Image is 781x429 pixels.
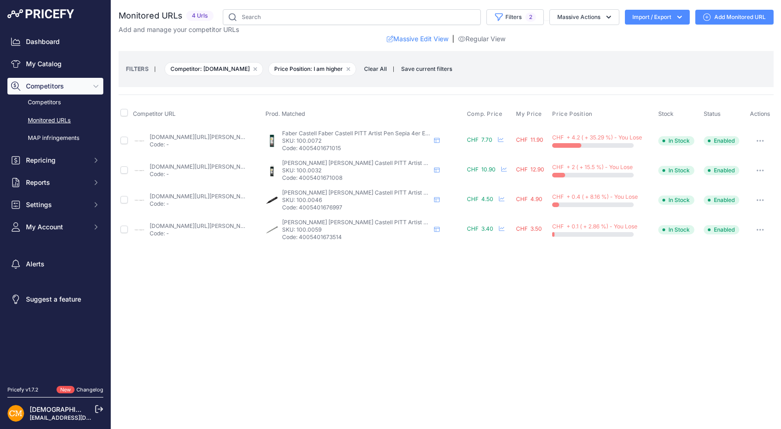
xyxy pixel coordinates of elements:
[552,134,642,141] span: CHF + 4.2 ( + 35.29 %) - You Lose
[149,66,161,72] small: |
[516,110,542,118] span: My Price
[467,110,504,118] button: Comp. Price
[525,13,536,22] span: 2
[133,110,176,117] span: Competitor URL
[552,223,637,230] span: CHF + 0.1 ( + 2.86 %) - You Lose
[282,226,430,233] p: SKU: 100.0059
[7,78,103,95] button: Competitors
[452,34,454,44] span: |
[7,33,103,375] nav: Sidebar
[516,136,543,143] span: CHF 11.90
[750,110,770,117] span: Actions
[7,130,103,146] a: MAP infringements
[26,156,87,165] span: Repricing
[516,110,544,118] button: My Price
[268,62,356,76] span: Price Position: I am higher
[7,219,103,235] button: My Account
[7,9,74,19] img: Pricefy Logo
[150,163,254,170] a: [DOMAIN_NAME][URL][PERSON_NAME]
[150,200,246,208] p: Code: -
[282,159,712,166] span: [PERSON_NAME] [PERSON_NAME] Castell PITT Artist Pen Monochrom [PERSON_NAME] [PERSON_NAME] | Zeich...
[516,225,542,232] span: CHF 3.50
[704,136,739,145] span: Enabled
[7,196,103,213] button: Settings
[7,56,103,72] a: My Catalog
[359,64,391,74] button: Clear All
[282,233,430,241] p: Code: 4005401673514
[552,110,594,118] button: Price Position
[658,196,694,205] span: In Stock
[486,9,544,25] button: Filters2
[704,225,739,234] span: Enabled
[7,33,103,50] a: Dashboard
[282,137,430,145] p: SKU: 100.0072
[7,152,103,169] button: Repricing
[265,110,305,117] span: Prod. Matched
[552,110,592,118] span: Price Position
[282,174,430,182] p: Code: 4005401671008
[150,170,246,178] p: Code: -
[282,130,592,137] span: Faber Castell Faber Castell PITT Artist Pen Sepia 4er Etui: Skizzen & Studien in Sepia Tusche - S...
[26,178,87,187] span: Reports
[7,256,103,272] a: Alerts
[164,62,263,76] span: Competitor: [DOMAIN_NAME]
[57,386,75,394] span: New
[549,9,619,25] button: Massive Actions
[26,222,87,232] span: My Account
[467,225,493,232] span: CHF 3.40
[552,193,638,200] span: CHF + 0.4 ( + 8.16 %) - You Lose
[282,189,674,196] span: [PERSON_NAME] [PERSON_NAME] Castell PITT Artist Pen Big Brush [PERSON_NAME]: Pigmentierte Tusche ...
[150,222,299,229] a: [DOMAIN_NAME][URL][PERSON_NAME][PERSON_NAME]
[658,225,694,234] span: In Stock
[704,166,739,175] span: Enabled
[467,136,492,143] span: CHF 7.70
[7,174,103,191] button: Reports
[658,110,674,117] span: Stock
[704,110,721,117] span: Status
[186,11,214,21] span: 4 Urls
[387,34,448,44] a: Massive Edit View
[282,219,669,226] span: [PERSON_NAME] [PERSON_NAME] Castell PITT Artist Pen Metallic [PERSON_NAME]: Ideal zum Skizzieren,...
[7,95,103,111] a: Competitors
[282,204,430,211] p: Code: 4005401676997
[704,196,739,205] span: Enabled
[467,196,493,202] span: CHF 4.50
[126,65,149,72] small: FILTERS
[516,196,542,202] span: CHF 4.90
[150,193,299,200] a: [DOMAIN_NAME][URL][PERSON_NAME][PERSON_NAME]
[7,291,103,308] a: Suggest a feature
[26,82,87,91] span: Competitors
[625,10,690,25] button: Import / Export
[552,164,633,170] span: CHF + 2 ( + 15.5 %) - You Lose
[282,196,430,204] p: SKU: 100.0046
[30,405,155,413] a: [DEMOGRAPHIC_DATA][PERSON_NAME]
[393,66,394,72] small: |
[467,166,496,173] span: CHF 10.90
[7,386,38,394] div: Pricefy v1.7.2
[150,230,246,237] p: Code: -
[458,34,505,44] a: Regular View
[76,386,103,393] a: Changelog
[7,113,103,129] a: Monitored URLs
[223,9,481,25] input: Search
[282,167,430,174] p: SKU: 100.0032
[401,65,452,72] span: Save current filters
[658,166,694,175] span: In Stock
[150,141,246,148] p: Code: -
[516,166,544,173] span: CHF 12.90
[695,10,774,25] a: Add Monitored URL
[30,414,126,421] a: [EMAIL_ADDRESS][DOMAIN_NAME]
[119,25,239,34] p: Add and manage your competitor URLs
[150,133,299,140] a: [DOMAIN_NAME][URL][PERSON_NAME][PERSON_NAME]
[119,9,183,22] h2: Monitored URLs
[282,145,430,152] p: Code: 4005401671015
[658,136,694,145] span: In Stock
[467,110,503,118] span: Comp. Price
[26,200,87,209] span: Settings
